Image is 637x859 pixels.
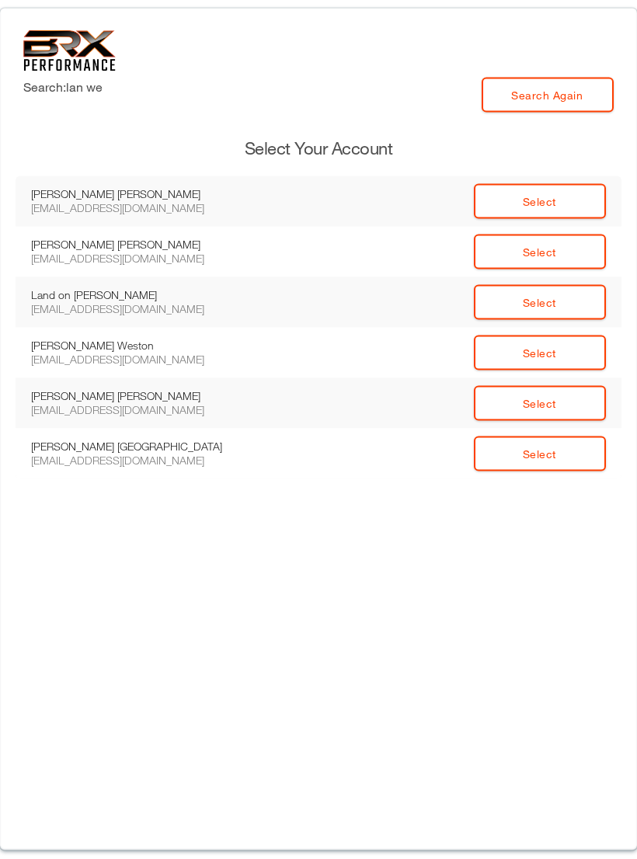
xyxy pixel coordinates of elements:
a: Select [474,235,606,270]
a: Select [474,436,606,471]
a: Select [474,285,606,320]
label: Search: lan we [23,78,103,96]
a: Select [474,386,606,421]
div: [PERSON_NAME] Weston [31,339,241,353]
a: Select [474,336,606,370]
img: 6f7da32581c89ca25d665dc3aae533e4f14fe3ef_original.svg [23,30,116,71]
a: Search Again [482,78,614,113]
div: [EMAIL_ADDRESS][DOMAIN_NAME] [31,201,241,215]
div: Land on [PERSON_NAME] [31,288,241,302]
div: [PERSON_NAME] [PERSON_NAME] [31,389,241,403]
div: [PERSON_NAME] [GEOGRAPHIC_DATA] [31,440,241,454]
div: [EMAIL_ADDRESS][DOMAIN_NAME] [31,353,241,367]
div: [PERSON_NAME] [PERSON_NAME] [31,238,241,252]
div: [EMAIL_ADDRESS][DOMAIN_NAME] [31,302,241,316]
a: Select [474,184,606,219]
h3: Select Your Account [16,137,621,161]
div: [PERSON_NAME] [PERSON_NAME] [31,187,241,201]
div: [EMAIL_ADDRESS][DOMAIN_NAME] [31,252,241,266]
div: [EMAIL_ADDRESS][DOMAIN_NAME] [31,403,241,417]
div: [EMAIL_ADDRESS][DOMAIN_NAME] [31,454,241,468]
